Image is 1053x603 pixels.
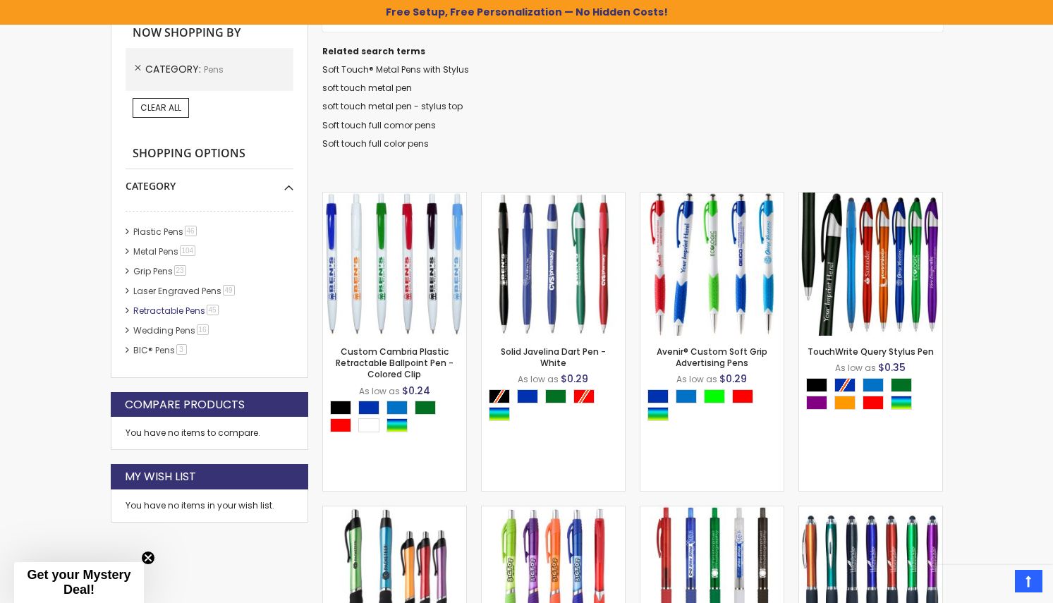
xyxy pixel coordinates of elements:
div: You have no items in your wish list. [126,500,293,511]
a: Avenir® Custom Soft Grip Advertising Pens [640,192,784,204]
iframe: Google Customer Reviews [937,565,1053,603]
div: Select A Color [806,378,942,413]
span: $0.24 [402,384,430,398]
span: As low as [359,385,400,397]
div: Red [330,418,351,432]
div: Assorted [647,407,669,421]
strong: Shopping Options [126,139,293,169]
div: Get your Mystery Deal!Close teaser [14,562,144,603]
span: As low as [676,373,717,385]
div: Red [732,389,753,403]
a: Avenir® Custom Soft Grip Advertising Pens [657,346,767,369]
div: Blue Light [863,378,884,392]
div: Green [545,389,566,403]
div: Green [891,378,912,392]
strong: Compare Products [125,397,245,413]
div: Assorted [489,407,510,421]
a: TouchWrite Command Stylus Pen [799,506,942,518]
span: Clear All [140,102,181,114]
strong: Now Shopping by [126,18,293,48]
img: TouchWrite Query Stylus Pen [799,193,942,336]
a: Laser Engraved Pens49 [130,285,240,297]
a: Solid Javelina Dart Pen - White [501,346,606,369]
a: Carnival Pen [482,506,625,518]
div: Select A Color [489,389,625,425]
span: 3 [176,344,187,355]
span: 46 [185,226,197,236]
a: Metal Pens104 [130,245,201,257]
span: 45 [207,305,219,315]
div: You have no items to compare. [111,417,308,450]
div: Black [806,378,827,392]
a: soft touch metal pen [322,82,412,94]
div: Black [330,401,351,415]
a: Solid Javelina Dart Pen - White [482,192,625,204]
strong: My Wish List [125,469,196,485]
img: Custom Cambria Plastic Retractable Ballpoint Pen - Colored Clip [323,193,466,336]
a: Custom Cambria Plastic Retractable Ballpoint Pen - Colored Clip [336,346,454,380]
div: Select A Color [330,401,466,436]
a: TouchWrite Query Stylus Pen [808,346,934,358]
a: soft touch metal pen - stylus top [322,100,463,112]
button: Close teaser [141,551,155,565]
a: Allentown Click-Action Ballpoint Pen [640,506,784,518]
a: Neptune Squiggle Grip Retractable Ballpoint Pen [323,506,466,518]
span: 16 [197,324,209,335]
div: Assorted [891,396,912,410]
img: Solid Javelina Dart Pen - White [482,193,625,336]
div: Blue [358,401,379,415]
span: Category [145,62,204,76]
span: $0.29 [719,372,747,386]
div: White [358,418,379,432]
a: Plastic Pens46 [130,226,202,238]
a: Custom Cambria Plastic Retractable Ballpoint Pen - Colored Clip [323,192,466,204]
div: Blue Light [386,401,408,415]
a: Soft touch full color pens [322,138,429,150]
dt: Related search terms [322,46,943,57]
div: Blue [517,389,538,403]
span: $0.35 [878,360,906,374]
div: Orange [834,396,856,410]
a: BIC® Pens3 [130,344,192,356]
a: Grip Pens23 [130,265,191,277]
span: Pens [204,63,224,75]
div: Category [126,169,293,193]
a: Soft touch full comor pens [322,119,436,131]
a: Wedding Pens16 [130,324,214,336]
div: Blue [647,389,669,403]
div: Select A Color [647,389,784,425]
span: 49 [223,285,235,296]
span: 104 [180,245,196,256]
a: Clear All [133,98,189,118]
div: Red [863,396,884,410]
div: Purple [806,396,827,410]
div: Assorted [386,418,408,432]
div: Blue Light [676,389,697,403]
div: Lime Green [704,389,725,403]
span: As low as [835,362,876,374]
div: Green [415,401,436,415]
span: $0.29 [561,372,588,386]
span: 23 [174,265,186,276]
a: Retractable Pens45 [130,305,224,317]
span: Get your Mystery Deal! [27,568,130,597]
img: Avenir® Custom Soft Grip Advertising Pens [640,193,784,336]
a: Soft Touch® Metal Pens with Stylus [322,63,469,75]
span: As low as [518,373,559,385]
a: TouchWrite Query Stylus Pen [799,192,942,204]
